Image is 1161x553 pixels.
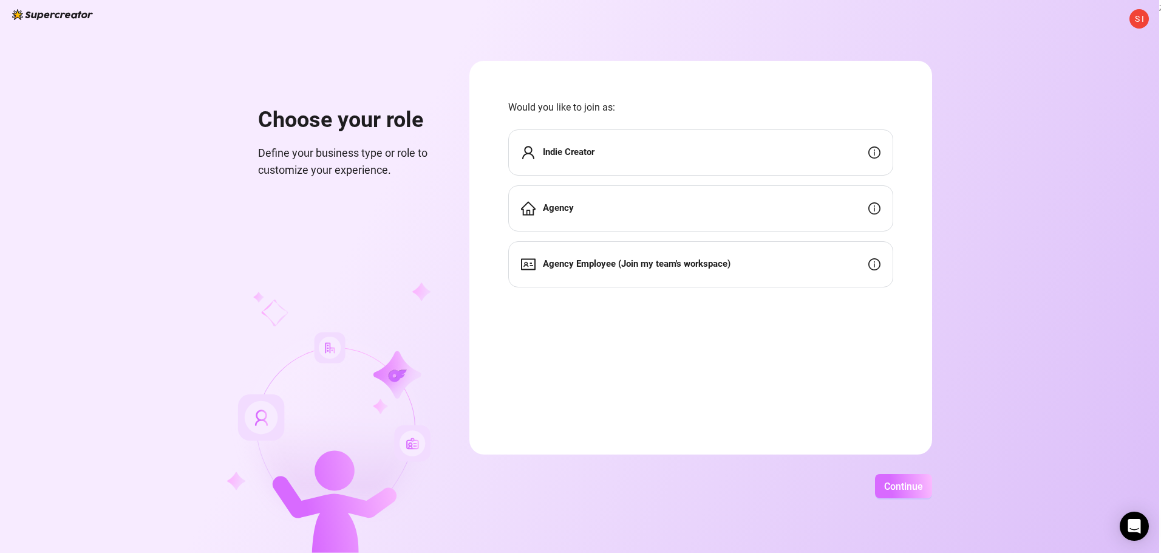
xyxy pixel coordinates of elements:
strong: Agency Employee (Join my team's workspace) [543,258,730,269]
span: info-circle [868,258,880,270]
span: user [521,145,536,160]
span: Define your business type or role to customize your experience. [258,145,440,179]
span: Continue [884,481,923,492]
span: home [521,201,536,216]
strong: Indie Creator [543,146,594,157]
span: Would you like to join as: [508,100,893,115]
span: info-circle [868,202,880,215]
span: S I [1135,12,1144,26]
img: logo [12,9,93,20]
strong: Agency [543,202,574,213]
span: idcard [521,257,536,272]
div: Open Intercom Messenger [1120,512,1149,541]
h1: Choose your role [258,107,440,134]
button: Continue [875,474,932,498]
span: info-circle [868,146,880,159]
